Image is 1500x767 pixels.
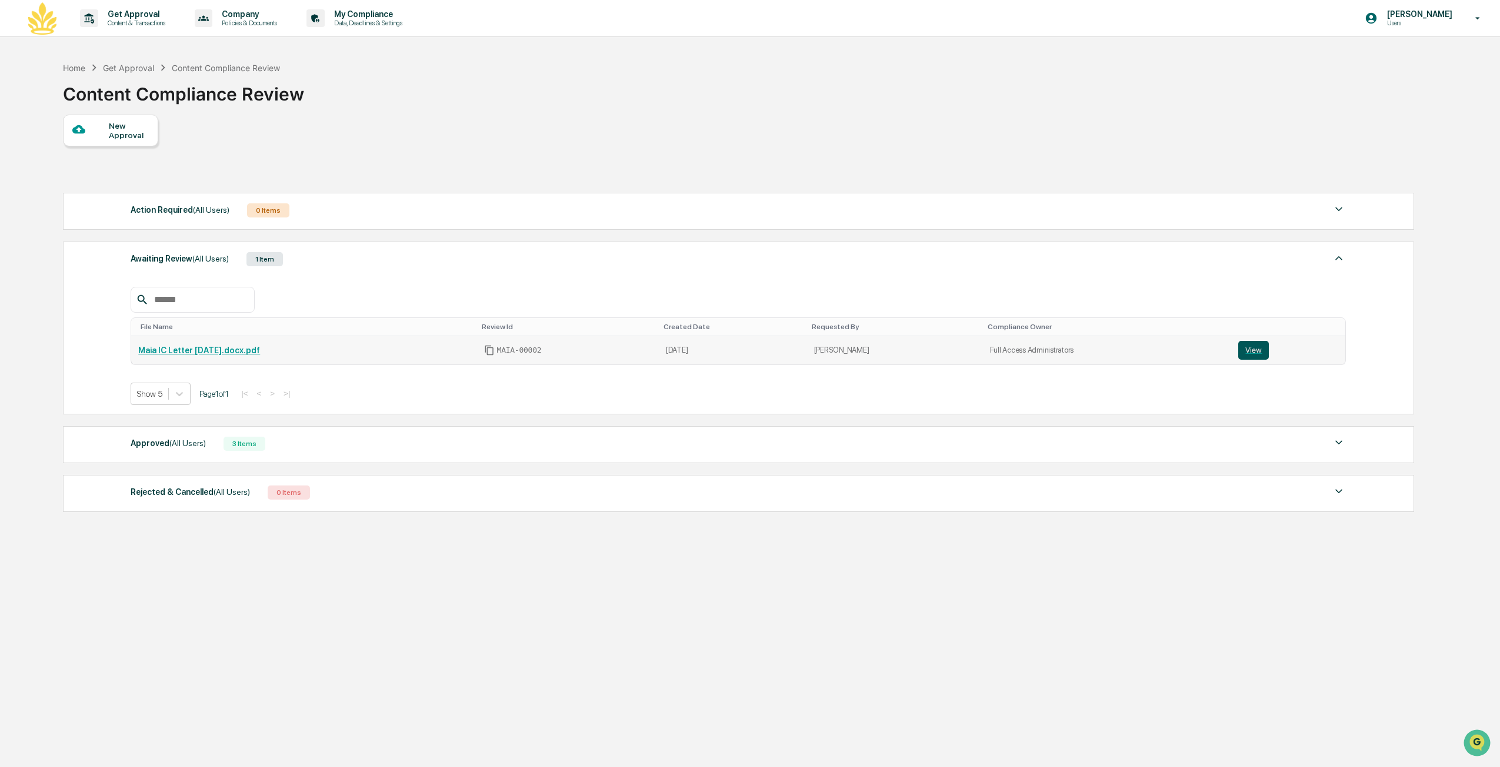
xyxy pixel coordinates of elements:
[131,436,206,451] div: Approved
[36,159,95,169] span: [PERSON_NAME]
[63,74,304,105] div: Content Compliance Review
[212,19,283,27] p: Policies & Documents
[12,263,21,273] div: 🔎
[85,241,95,250] div: 🗄️
[983,336,1232,364] td: Full Access Administrators
[247,203,289,217] div: 0 Items
[1332,484,1346,498] img: caret
[664,323,802,331] div: Toggle SortBy
[12,24,214,43] p: How can we help?
[97,240,146,252] span: Attestations
[7,235,81,256] a: 🖐️Preclearance
[103,63,154,73] div: Get Approval
[24,160,33,169] img: 1746055101610-c473b297-6a78-478c-a979-82029cc54cd1
[81,235,151,256] a: 🗄️Attestations
[497,346,542,355] span: MAIA-00002
[807,336,983,364] td: [PERSON_NAME]
[12,89,33,110] img: 1746055101610-c473b297-6a78-478c-a979-82029cc54cd1
[53,101,162,110] div: We're available if you need us!
[484,345,495,356] span: Copy Id
[482,323,654,331] div: Toggle SortBy
[1238,341,1269,360] button: View
[182,128,214,142] button: See all
[104,191,128,200] span: [DATE]
[212,9,283,19] p: Company
[98,9,171,19] p: Get Approval
[988,323,1227,331] div: Toggle SortBy
[24,262,74,274] span: Data Lookup
[131,202,229,217] div: Action Required
[172,63,280,73] div: Content Compliance Review
[12,148,31,167] img: Dave Feldman
[268,485,310,500] div: 0 Items
[199,389,229,398] span: Page 1 of 1
[1332,202,1346,216] img: caret
[25,89,46,110] img: 4531339965365_218c74b014194aa58b9b_72.jpg
[141,323,472,331] div: Toggle SortBy
[24,240,76,252] span: Preclearance
[117,291,142,300] span: Pylon
[325,19,408,27] p: Data, Deadlines & Settings
[53,89,193,101] div: Start new chat
[98,191,102,200] span: •
[280,388,294,398] button: >|
[1241,323,1340,331] div: Toggle SortBy
[1462,728,1494,760] iframe: Open customer support
[131,484,250,500] div: Rejected & Cancelled
[36,191,95,200] span: [PERSON_NAME]
[109,121,148,140] div: New Approval
[200,93,214,107] button: Start new chat
[138,346,260,355] a: Maia IC Letter [DATE].docx.pdf
[63,63,85,73] div: Home
[254,388,265,398] button: <
[12,241,21,250] div: 🖐️
[246,252,283,266] div: 1 Item
[659,336,807,364] td: [DATE]
[12,130,79,139] div: Past conversations
[214,487,250,497] span: (All Users)
[224,437,265,451] div: 3 Items
[193,205,229,215] span: (All Users)
[812,323,978,331] div: Toggle SortBy
[104,159,128,169] span: [DATE]
[169,438,206,448] span: (All Users)
[1332,251,1346,265] img: caret
[12,180,31,199] img: Kurt Gallup
[1378,9,1458,19] p: [PERSON_NAME]
[1378,19,1458,27] p: Users
[1332,436,1346,450] img: caret
[98,159,102,169] span: •
[131,251,229,266] div: Awaiting Review
[325,9,408,19] p: My Compliance
[192,254,229,263] span: (All Users)
[7,257,79,279] a: 🔎Data Lookup
[266,388,278,398] button: >
[83,290,142,300] a: Powered byPylon
[28,2,56,35] img: logo
[1238,341,1338,360] a: View
[98,19,171,27] p: Content & Transactions
[238,388,251,398] button: |<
